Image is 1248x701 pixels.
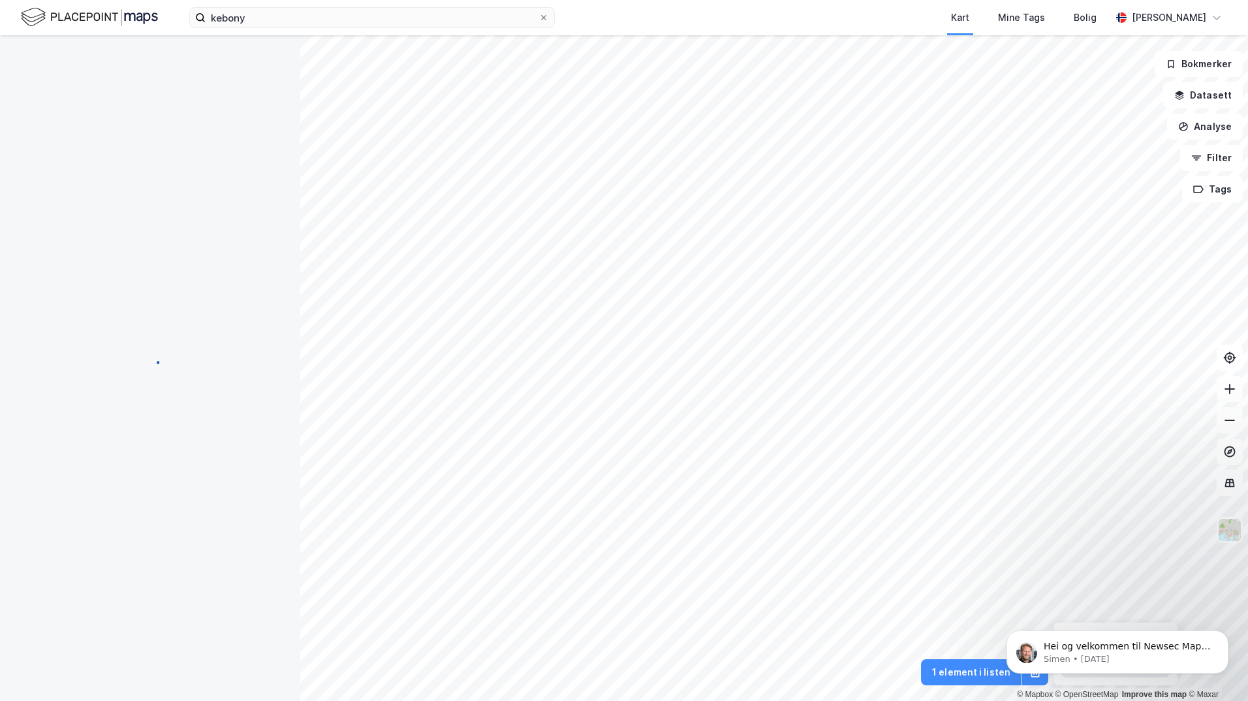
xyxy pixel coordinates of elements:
[951,10,969,25] div: Kart
[1055,690,1119,699] a: OpenStreetMap
[1074,10,1097,25] div: Bolig
[987,603,1248,694] iframe: Intercom notifications message
[1182,176,1243,202] button: Tags
[1163,82,1243,108] button: Datasett
[1155,51,1243,77] button: Bokmerker
[1217,518,1242,542] img: Z
[921,659,1022,685] button: 1 element i listen
[21,6,158,29] img: logo.f888ab2527a4732fd821a326f86c7f29.svg
[1167,114,1243,140] button: Analyse
[1180,145,1243,171] button: Filter
[1017,690,1053,699] a: Mapbox
[206,8,538,27] input: Søk på adresse, matrikkel, gårdeiere, leietakere eller personer
[1122,690,1187,699] a: Improve this map
[1132,10,1206,25] div: [PERSON_NAME]
[140,350,161,371] img: spinner.a6d8c91a73a9ac5275cf975e30b51cfb.svg
[998,10,1045,25] div: Mine Tags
